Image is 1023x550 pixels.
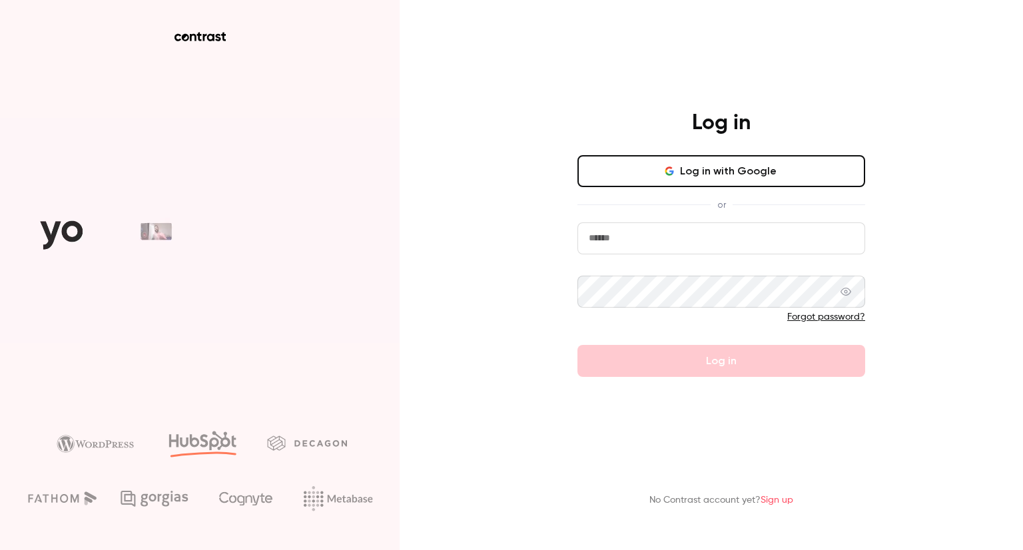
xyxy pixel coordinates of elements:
button: Log in with Google [577,155,865,187]
p: No Contrast account yet? [649,493,793,507]
span: or [711,198,733,212]
a: Forgot password? [787,312,865,322]
h4: Log in [692,110,751,137]
img: decagon [267,435,347,450]
a: Sign up [761,495,793,505]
